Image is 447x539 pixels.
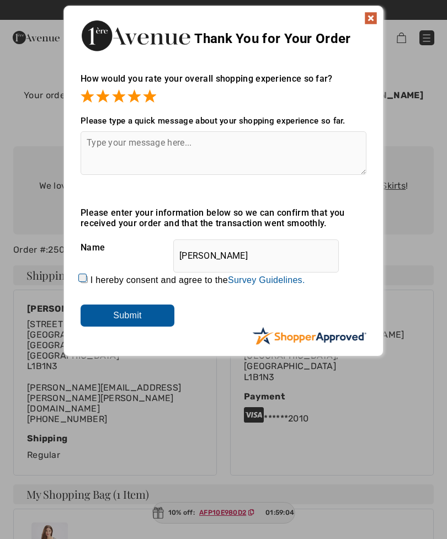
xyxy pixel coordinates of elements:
img: x [364,12,377,25]
span: Thank You for Your Order [194,31,350,46]
a: Survey Guidelines. [228,275,305,285]
img: Thank You for Your Order [81,17,191,54]
input: Submit [81,305,174,327]
label: I hereby consent and agree to the [91,275,305,285]
div: Please type a quick message about your shopping experience so far. [81,116,366,126]
div: How would you rate your overall shopping experience so far? [81,62,366,105]
div: Please enter your information below so we can confirm that you received your order and that the t... [81,207,366,228]
div: Name [81,234,366,262]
